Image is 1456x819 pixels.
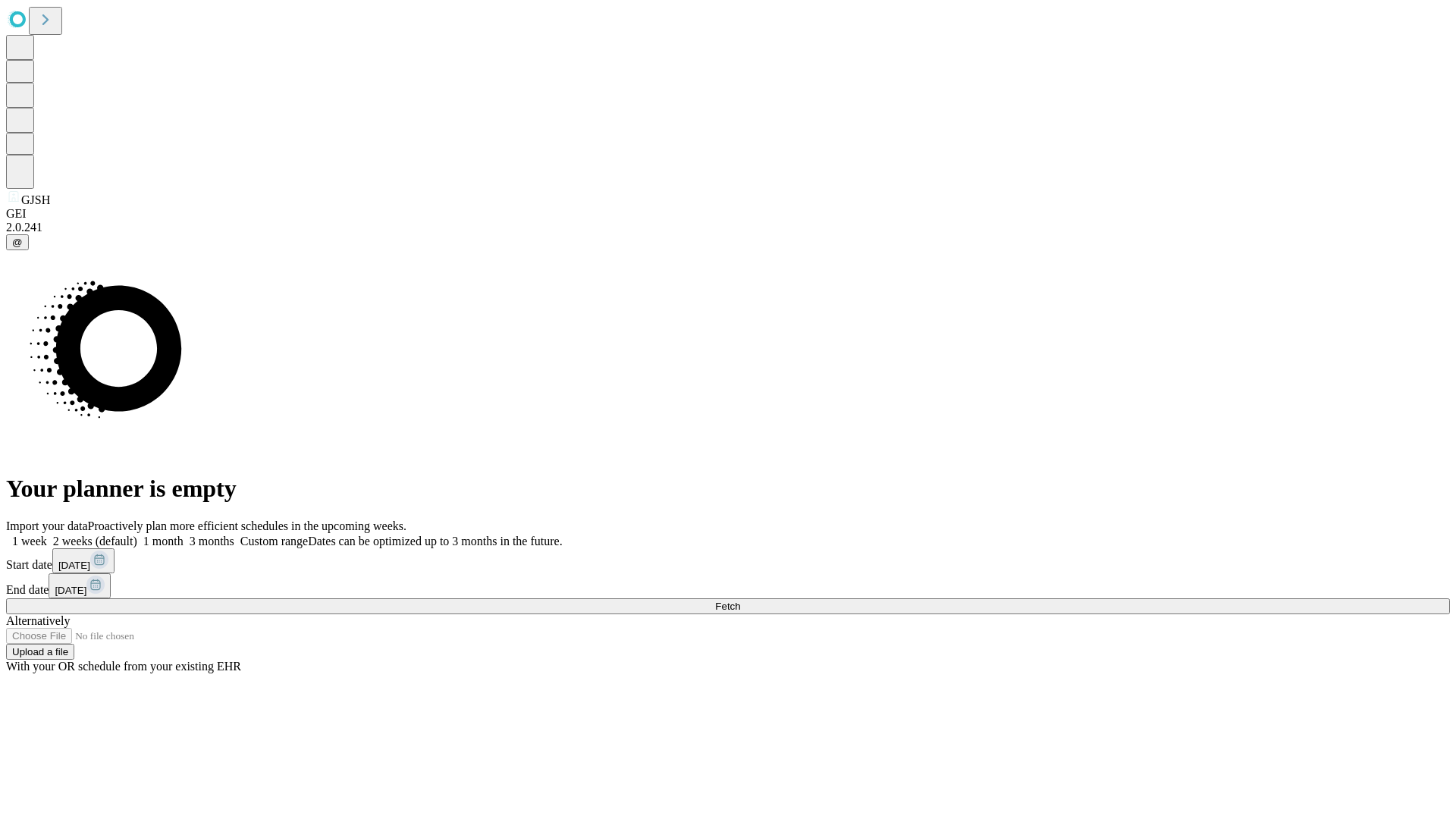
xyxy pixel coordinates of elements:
span: @ [12,237,23,248]
span: [DATE] [58,560,90,571]
span: Alternatively [6,614,70,627]
span: 1 week [12,535,47,548]
h1: Your planner is empty [6,475,1450,503]
div: 2.0.241 [6,221,1450,234]
button: @ [6,234,29,250]
span: Fetch [715,601,740,612]
span: [DATE] [55,585,86,596]
span: Proactively plan more efficient schedules in the upcoming weeks. [88,519,406,532]
button: Upload a file [6,644,74,660]
span: GJSH [21,193,50,206]
span: With your OR schedule from your existing EHR [6,660,241,673]
span: 2 weeks (default) [53,535,137,548]
button: Fetch [6,598,1450,614]
span: Custom range [240,535,308,548]
span: 1 month [143,535,184,548]
span: 3 months [190,535,234,548]
button: [DATE] [52,548,115,573]
span: Import your data [6,519,88,532]
button: [DATE] [49,573,111,598]
span: Dates can be optimized up to 3 months in the future. [308,535,562,548]
div: Start date [6,548,1450,573]
div: GEI [6,207,1450,221]
div: End date [6,573,1450,598]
